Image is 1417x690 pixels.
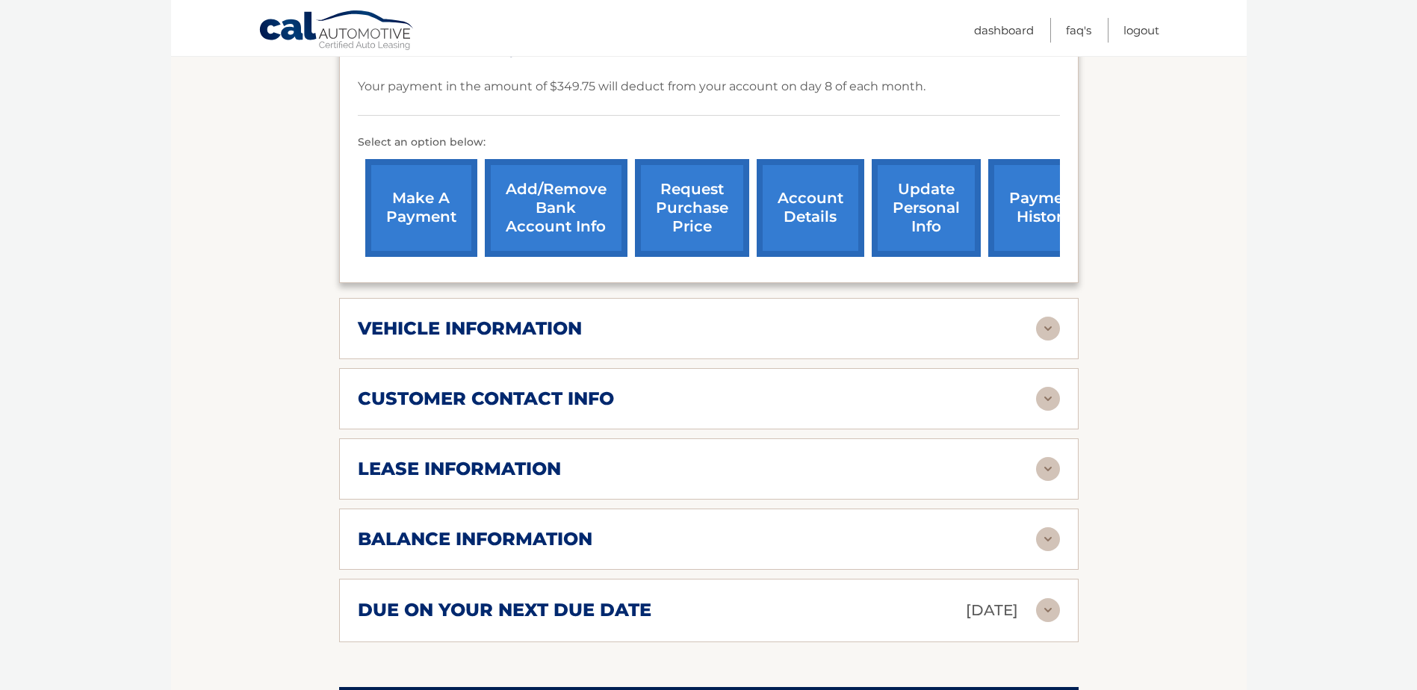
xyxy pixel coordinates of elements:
[988,159,1100,257] a: payment history
[1123,18,1159,43] a: Logout
[358,134,1060,152] p: Select an option below:
[358,528,592,550] h2: balance information
[1036,598,1060,622] img: accordion-rest.svg
[1036,457,1060,481] img: accordion-rest.svg
[358,458,561,480] h2: lease information
[258,10,415,53] a: Cal Automotive
[872,159,981,257] a: update personal info
[365,159,477,257] a: make a payment
[966,597,1018,624] p: [DATE]
[1036,527,1060,551] img: accordion-rest.svg
[635,159,749,257] a: request purchase price
[1036,317,1060,341] img: accordion-rest.svg
[358,317,582,340] h2: vehicle information
[1066,18,1091,43] a: FAQ's
[358,388,614,410] h2: customer contact info
[379,43,517,57] span: Enrolled For Auto Pay
[1036,387,1060,411] img: accordion-rest.svg
[974,18,1034,43] a: Dashboard
[358,76,925,97] p: Your payment in the amount of $349.75 will deduct from your account on day 8 of each month.
[757,159,864,257] a: account details
[358,599,651,621] h2: due on your next due date
[485,159,627,257] a: Add/Remove bank account info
